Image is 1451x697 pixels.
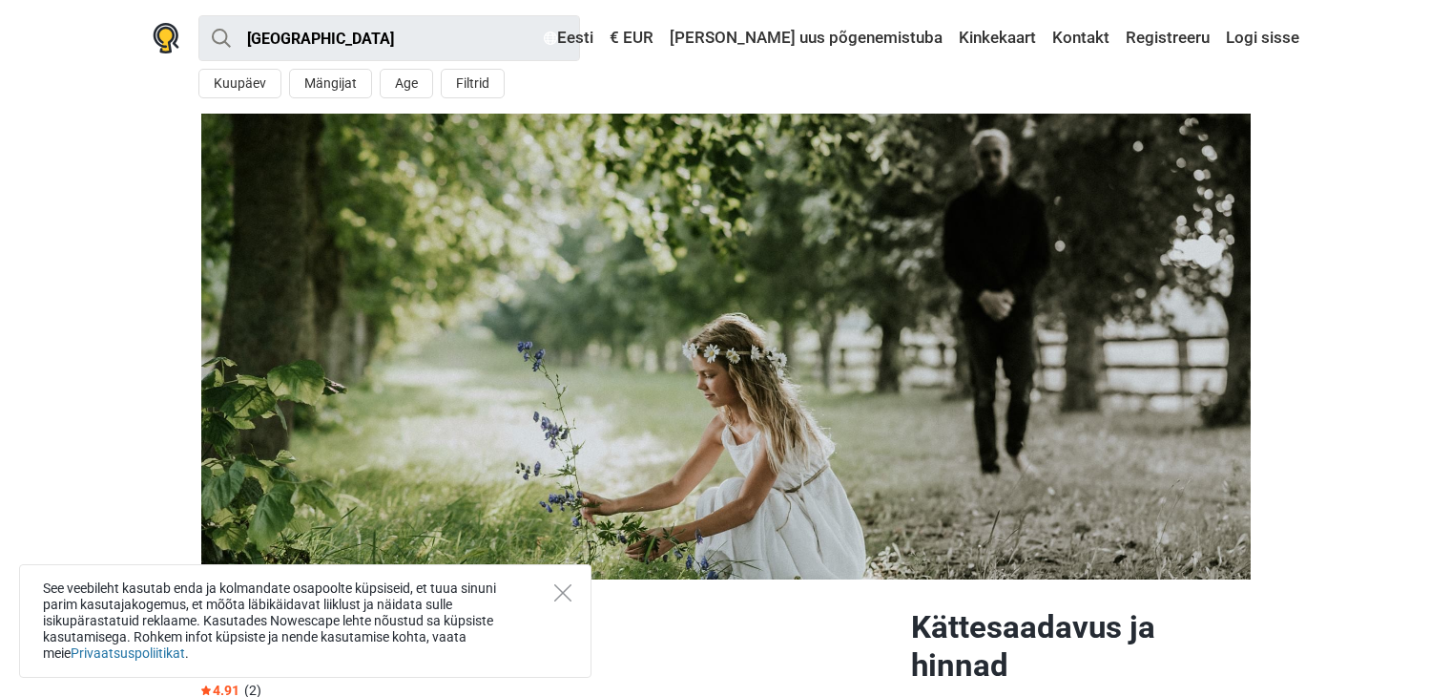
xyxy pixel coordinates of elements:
a: Eesti [539,21,598,55]
a: Privaatsuspoliitikat [71,645,185,661]
img: Star [201,686,211,695]
a: Kontakt [1047,21,1114,55]
button: Age [380,69,433,98]
img: Eesti [544,32,557,45]
button: Mängijat [289,69,372,98]
input: proovi “Tallinn” [198,15,580,61]
button: Filtrid [441,69,505,98]
a: Kinkekaart [954,21,1041,55]
a: Logi sisse [1221,21,1299,55]
a: € EUR [605,21,658,55]
button: Close [554,584,571,602]
img: Nowescape logo [153,23,179,53]
h2: Kättesaadavus ja hinnad [911,608,1251,685]
div: See veebileht kasutab enda ja kolmandate osapoolte küpsiseid, et tuua sinuni parim kasutajakogemu... [19,564,591,678]
a: [PERSON_NAME] uus põgenemistuba [665,21,947,55]
a: Registreeru [1121,21,1214,55]
img: Häältetuba photo 1 [201,114,1251,580]
button: Kuupäev [198,69,281,98]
